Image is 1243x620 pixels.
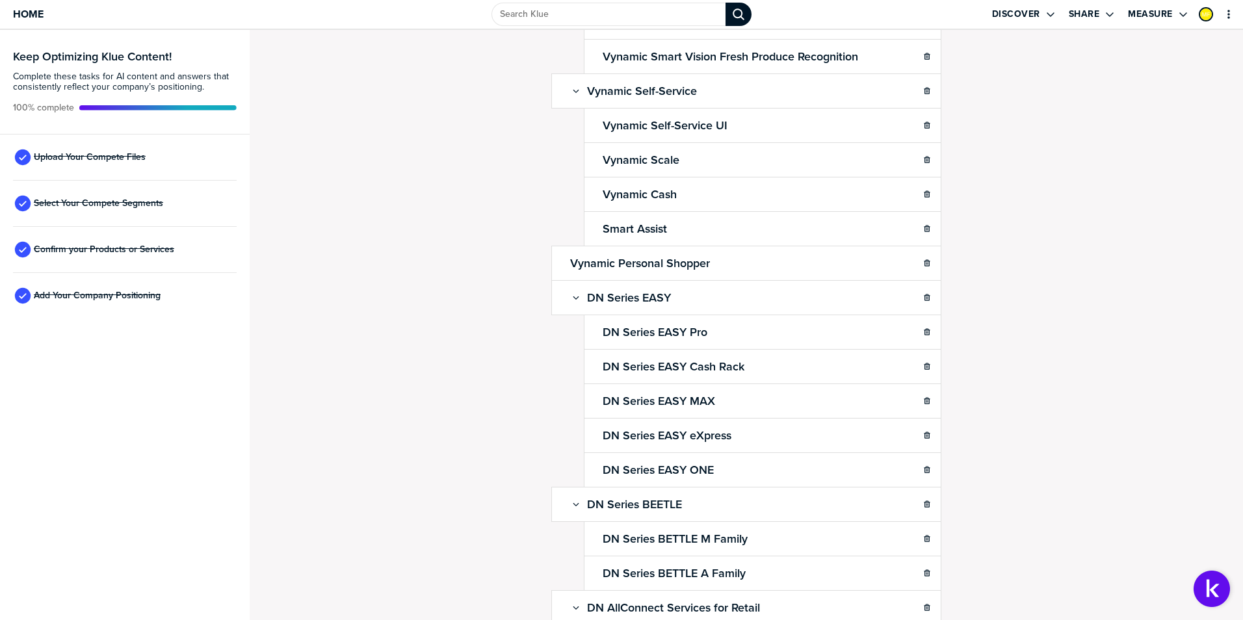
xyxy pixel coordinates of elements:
span: Complete these tasks for AI content and answers that consistently reflect your company’s position... [13,71,237,92]
li: DN Series BETTLE A Family [551,556,941,591]
span: Add Your Company Positioning [34,291,161,301]
h2: Vynamic Self-Service UI [600,116,730,135]
h2: DN Series EASY Cash Rack [600,357,747,376]
span: Select Your Compete Segments [34,198,163,209]
a: Edit Profile [1197,6,1214,23]
li: DN Series EASY [551,280,941,315]
li: DN Series EASY Cash Rack [551,349,941,384]
h2: Vynamic Smart Vision Fresh Produce Recognition [600,47,861,66]
h2: DN Series BETTLE M Family [600,530,750,548]
h2: Vynamic Cash [600,185,679,203]
button: Open Support Center [1194,571,1230,607]
h2: Smart Assist [600,220,670,238]
h2: Vynamic Personal Shopper [568,254,713,272]
h2: DN Series EASY ONE [600,461,716,479]
li: Vynamic Self-Service UI [551,108,941,143]
h2: Vynamic Scale [600,151,682,169]
li: DN Series EASY Pro [551,315,941,350]
h2: DN AllConnect Services for Retail [584,599,763,617]
li: Vynamic Personal Shopper [551,246,941,281]
label: Share [1069,8,1100,20]
label: Measure [1128,8,1173,20]
h2: Vynamic Self-Service [584,82,700,100]
li: Vynamic Self-Service [551,73,941,109]
h2: DN Series BEETLE [584,495,685,513]
li: DN Series BEETLE [551,487,941,522]
li: Vynamic Scale [551,142,941,177]
span: Upload Your Compete Files [34,152,146,162]
h2: DN Series EASY Pro [600,323,710,341]
input: Search Klue [491,3,726,26]
h2: DN Series EASY [584,289,674,307]
li: Smart Assist [551,211,941,246]
h2: DN Series EASY eXpress [600,426,734,445]
h2: DN Series EASY MAX [600,392,718,410]
label: Discover [992,8,1040,20]
li: Vynamic Cash [551,177,941,212]
span: Home [13,8,44,19]
span: Active [13,103,74,113]
div: Maico Ferreira [1199,7,1213,21]
div: Search Klue [726,3,752,26]
li: Vynamic Smart Vision Fresh Produce Recognition [551,39,941,74]
li: DN Series EASY ONE [551,452,941,487]
h2: DN Series BETTLE A Family [600,564,748,582]
li: DN Series BETTLE M Family [551,521,941,556]
h3: Keep Optimizing Klue Content! [13,51,237,62]
img: 781207ed1481c00c65955b44c3880d9b-sml.png [1200,8,1212,20]
li: DN Series EASY MAX [551,383,941,419]
li: DN Series EASY eXpress [551,418,941,453]
span: Confirm your Products or Services [34,244,174,255]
